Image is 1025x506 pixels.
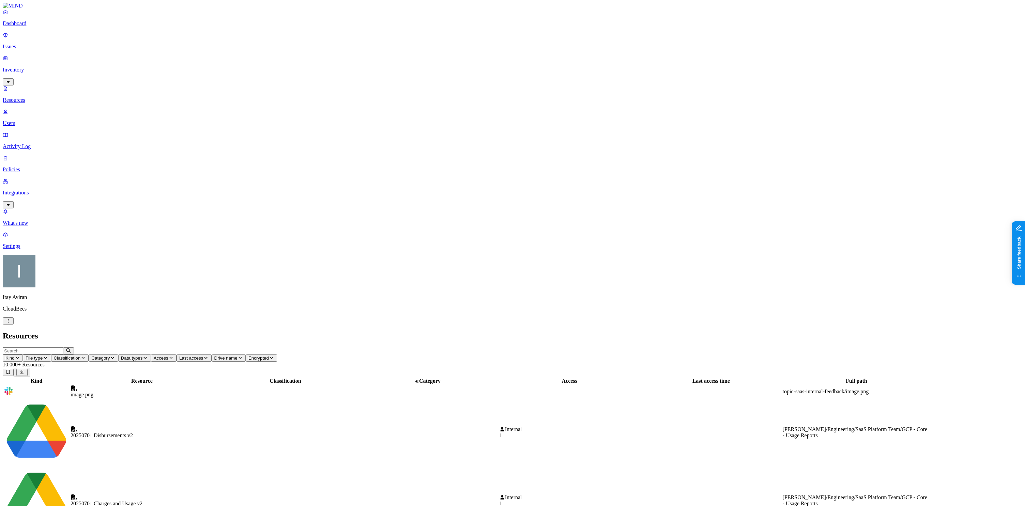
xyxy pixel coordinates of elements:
[3,120,1022,126] p: Users
[783,378,930,384] div: Full path
[3,331,1022,341] h2: Resources
[3,347,63,354] input: Search
[783,426,930,439] div: [PERSON_NAME]/Engineering/SaaS Platform Team/GCP - Core - Usage Reports
[215,389,217,394] span: –
[3,132,1022,149] a: Activity Log
[3,243,1022,249] p: Settings
[3,232,1022,249] a: Settings
[500,426,640,432] div: Internal
[3,67,1022,73] p: Inventory
[3,55,1022,84] a: Inventory
[3,44,1022,50] p: Issues
[3,362,45,367] span: 10,000+ Resources
[3,190,1022,196] p: Integrations
[179,355,203,361] span: Last access
[3,97,1022,103] p: Resources
[26,355,43,361] span: File type
[641,497,644,503] span: –
[3,85,1022,103] a: Resources
[3,178,1022,207] a: Integrations
[500,389,502,394] span: –
[3,109,1022,126] a: Users
[783,389,930,395] div: topic-saas-internal-feedback/image.png
[54,355,81,361] span: Classification
[641,389,644,394] span: –
[641,378,781,384] div: Last access time
[3,294,1022,300] p: Itay Aviran
[71,378,213,384] div: Resource
[215,497,217,503] span: –
[3,3,23,9] img: MIND
[357,429,360,435] span: –
[3,20,1022,27] p: Dashboard
[357,389,360,394] span: –
[248,355,269,361] span: Encrypted
[3,9,1022,27] a: Dashboard
[3,3,1022,9] a: MIND
[419,378,441,384] span: Category
[5,355,15,361] span: Kind
[3,208,1022,226] a: What's new
[121,355,143,361] span: Data types
[500,432,640,439] div: 1
[214,355,238,361] span: Drive name
[641,429,644,435] span: –
[500,378,640,384] div: Access
[71,432,213,439] div: 20250701 Disbursements v2
[3,155,1022,173] a: Policies
[71,392,213,398] div: image.png
[3,255,35,287] img: Itay Aviran
[3,220,1022,226] p: What's new
[3,306,1022,312] p: CloudBees
[3,143,1022,149] p: Activity Log
[3,32,1022,50] a: Issues
[4,399,69,464] img: google-drive
[357,497,360,503] span: –
[3,167,1022,173] p: Policies
[215,429,217,435] span: –
[215,378,356,384] div: Classification
[154,355,168,361] span: Access
[4,378,69,384] div: Kind
[500,494,640,501] div: Internal
[91,355,110,361] span: Category
[4,386,13,396] img: slack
